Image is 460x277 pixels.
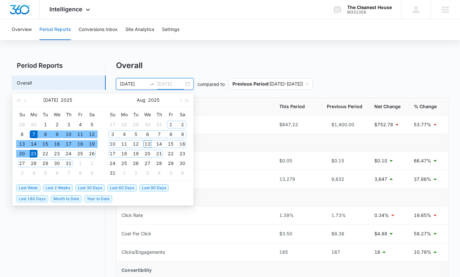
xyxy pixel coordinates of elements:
th: Mo [118,109,130,120]
td: 2025-07-22 [39,149,51,159]
div: $647.22 [279,121,316,128]
div: 17 [109,150,116,158]
th: Su [107,109,118,120]
td: 2025-09-04 [153,168,165,178]
div: 1 [167,121,175,128]
div: 12 [88,130,96,138]
td: 2025-07-27 [107,120,118,129]
div: 3 [18,169,26,177]
span: Intelligence [49,6,82,13]
td: 2025-07-30 [142,120,153,129]
div: 28 [30,159,37,167]
td: 2025-07-19 [86,139,98,149]
td: 2025-08-16 [177,139,188,149]
td: 2025-06-30 [28,120,39,129]
td: 2025-08-28 [153,159,165,168]
td: 2025-07-29 [130,120,142,129]
div: 7 [65,169,72,177]
td: 2025-08-03 [16,168,28,178]
td: 2025-08-01 [74,159,86,168]
a: Overall [17,79,32,86]
div: 5 [167,169,175,177]
div: 21 [155,150,163,158]
div: 19 [132,150,140,158]
div: 1.73% [327,212,364,219]
th: Net Change [369,98,409,116]
p: $752.78 [374,121,393,128]
td: 2025-07-31 [153,120,165,129]
div: 18 [120,150,128,158]
td: 2025-07-03 [63,120,74,129]
td: 2025-08-07 [63,168,74,178]
td: 2025-07-04 [74,120,86,129]
td: 2025-08-27 [142,159,153,168]
div: 22 [167,150,175,158]
th: Sa [177,109,188,120]
td: 2025-08-08 [74,168,86,178]
div: 4 [120,130,128,138]
td: 2025-07-26 [86,149,98,159]
div: 9 [53,130,61,138]
div: 8 [41,130,49,138]
td: 2025-07-14 [28,139,39,149]
div: 23 [178,150,186,158]
th: Su [16,109,28,120]
div: $0.05 [279,157,316,164]
div: 27 [109,121,116,128]
td: 2025-09-03 [142,168,153,178]
div: 31 [65,159,72,167]
button: Aug [137,94,145,107]
td: 2025-08-05 [130,129,142,139]
td: 2025-09-05 [165,168,177,178]
td: 2025-08-13 [142,139,153,149]
div: 5 [41,169,49,177]
td: 2025-08-02 [177,120,188,129]
span: ( [DATE] – [DATE] ) [232,78,309,89]
div: 3 [109,130,116,138]
td: 2025-07-28 [118,120,130,129]
input: Start date [120,80,147,87]
td: 2025-07-10 [63,129,74,139]
div: 4 [155,169,163,177]
td: 2025-08-08 [165,129,177,139]
td: 2025-07-23 [51,149,63,159]
div: 25 [76,150,84,158]
th: % Change [409,98,448,116]
span: swap-right [149,81,155,87]
h2: Period Reports [12,61,106,70]
th: This Period [274,98,322,116]
td: 2025-09-06 [177,168,188,178]
div: 21 [30,150,37,158]
div: 28 [155,159,163,167]
div: 6 [18,130,26,138]
div: 27 [18,159,26,167]
td: 2025-07-08 [39,129,51,139]
div: 8 [76,169,84,177]
td: 2025-07-17 [63,139,74,149]
div: Clicks/Engagements [122,249,165,256]
td: 2025-08-06 [142,129,153,139]
div: 10 [109,140,116,148]
div: 20 [144,150,151,158]
div: 5 [88,121,96,128]
div: 1 [120,169,128,177]
td: 2025-08-15 [165,139,177,149]
td: Visibility [116,134,448,152]
div: 29 [167,159,175,167]
td: 2025-07-24 [63,149,74,159]
td: 2025-09-02 [130,168,142,178]
p: 3,647 [374,176,387,183]
div: 24 [109,159,116,167]
p: 53.77% [414,121,431,128]
td: Clickability [116,189,448,206]
div: 9,632 [327,176,364,183]
th: Tu [39,109,51,120]
div: 17 [65,140,72,148]
th: Th [63,109,74,120]
div: 19 [88,140,96,148]
div: 27 [144,159,151,167]
td: 2025-09-01 [118,168,130,178]
div: $3.50 [279,230,316,237]
td: 2025-08-25 [118,159,130,168]
th: Previous Period [322,98,369,116]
